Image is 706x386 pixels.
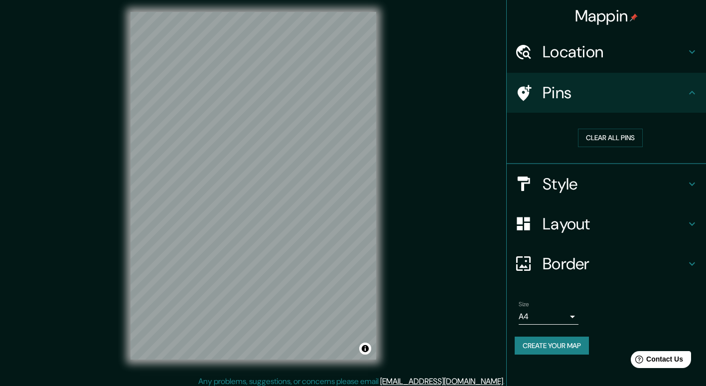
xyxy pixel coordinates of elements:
[543,174,686,194] h4: Style
[543,42,686,62] h4: Location
[575,6,638,26] h4: Mappin
[507,32,706,72] div: Location
[359,343,371,355] button: Toggle attribution
[543,83,686,103] h4: Pins
[507,164,706,204] div: Style
[543,214,686,234] h4: Layout
[578,129,643,147] button: Clear all pins
[515,337,589,355] button: Create your map
[519,300,529,308] label: Size
[507,244,706,284] div: Border
[543,254,686,274] h4: Border
[519,309,578,325] div: A4
[507,204,706,244] div: Layout
[131,12,376,360] canvas: Map
[507,73,706,113] div: Pins
[617,347,695,375] iframe: Help widget launcher
[630,13,638,21] img: pin-icon.png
